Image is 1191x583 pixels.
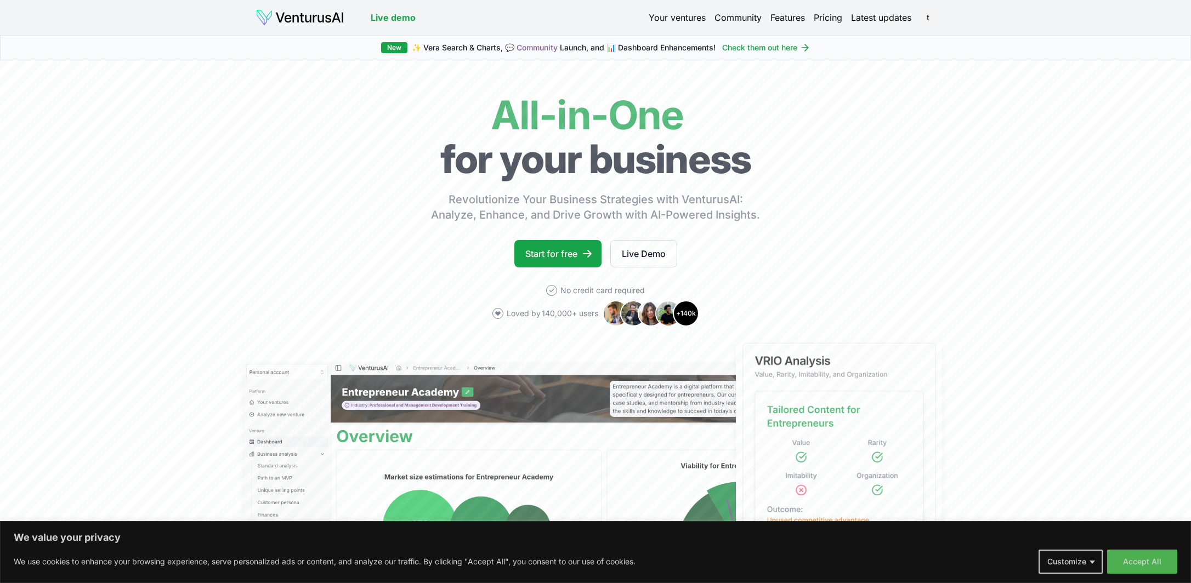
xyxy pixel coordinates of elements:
a: Your ventures [649,11,706,24]
div: New [381,42,407,53]
p: We use cookies to enhance your browsing experience, serve personalized ads or content, and analyz... [14,555,636,568]
a: Community [517,43,558,52]
a: Latest updates [851,11,911,24]
button: t [920,10,935,25]
a: Start for free [514,240,602,267]
a: Pricing [814,11,842,24]
a: Live Demo [610,240,677,267]
a: Features [770,11,805,24]
p: We value your privacy [14,531,1177,544]
button: Accept All [1107,550,1177,574]
img: Avatar 4 [655,300,682,327]
a: Check them out here [722,42,810,53]
span: t [919,9,937,26]
img: Avatar 3 [638,300,664,327]
img: Avatar 1 [603,300,629,327]
img: logo [256,9,344,26]
a: Community [714,11,762,24]
a: Live demo [371,11,416,24]
img: Avatar 2 [620,300,646,327]
span: ✨ Vera Search & Charts, 💬 Launch, and 📊 Dashboard Enhancements! [412,42,716,53]
button: Customize [1039,550,1103,574]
